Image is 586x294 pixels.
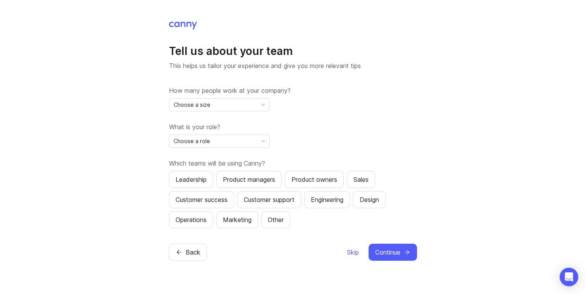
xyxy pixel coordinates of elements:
span: Skip [347,248,359,257]
div: Product owners [291,175,337,184]
button: Skip [346,244,359,261]
div: Engineering [311,195,343,204]
div: toggle menu [169,98,270,111]
span: Continue [375,248,400,257]
h1: Tell us about your team [169,44,417,58]
div: Customer support [244,195,295,204]
div: toggle menu [169,135,270,148]
span: Choose a size [174,101,210,109]
svg: toggle icon [257,138,269,144]
button: Operations [169,211,213,228]
label: What is your role? [169,122,417,132]
label: Which teams will be using Canny? [169,159,417,168]
button: Product owners [285,171,344,188]
div: Customer success [176,195,228,204]
div: Design [360,195,379,204]
div: Leadership [176,175,207,184]
p: This helps us tailor your experience and give you more relevant tips [169,61,417,70]
div: Other [268,215,284,224]
button: Engineering [304,191,350,208]
span: Back [186,248,200,257]
button: Customer support [237,191,301,208]
button: Back [169,244,207,261]
button: Sales [347,171,375,188]
svg: toggle icon [257,102,269,108]
label: How many people work at your company? [169,86,417,95]
div: Operations [176,215,207,224]
button: Product managers [216,171,282,188]
button: Leadership [169,171,213,188]
div: Marketing [223,215,252,224]
div: Sales [353,175,369,184]
img: Canny Home [169,22,197,29]
div: Open Intercom Messenger [560,268,578,286]
div: Product managers [223,175,275,184]
span: Choose a role [174,137,210,145]
button: Other [261,211,290,228]
button: Design [353,191,386,208]
button: Continue [369,244,417,261]
button: Marketing [216,211,258,228]
button: Customer success [169,191,234,208]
